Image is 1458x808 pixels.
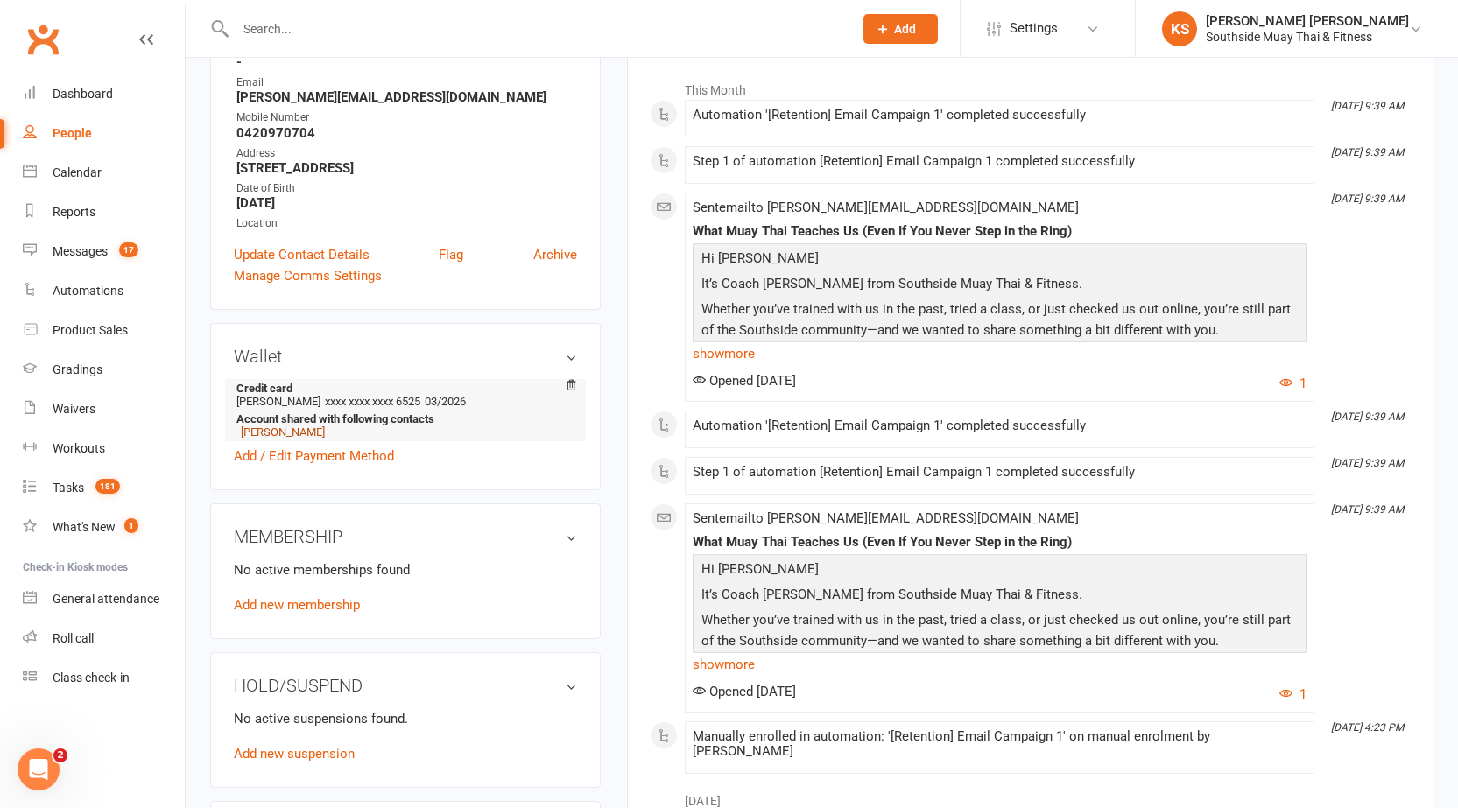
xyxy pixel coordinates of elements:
[53,284,123,298] div: Automations
[425,395,466,408] span: 03/2026
[23,508,185,547] a: What's New1
[236,215,577,232] div: Location
[439,244,463,265] a: Flag
[53,671,130,685] div: Class check-in
[234,708,577,729] p: No active suspensions found.
[21,18,65,61] a: Clubworx
[234,347,577,366] h3: Wallet
[53,165,102,179] div: Calendar
[236,160,577,176] strong: [STREET_ADDRESS]
[236,180,577,197] div: Date of Birth
[23,580,185,619] a: General attendance kiosk mode
[236,74,577,91] div: Email
[1279,373,1307,394] button: 1
[863,14,938,44] button: Add
[236,382,568,395] strong: Credit card
[234,746,355,762] a: Add new suspension
[236,195,577,211] strong: [DATE]
[1331,193,1404,205] i: [DATE] 9:39 AM
[23,114,185,153] a: People
[95,479,120,494] span: 181
[693,652,1307,677] a: show more
[1331,721,1404,734] i: [DATE] 4:23 PM
[23,658,185,698] a: Class kiosk mode
[693,684,796,699] span: Opened [DATE]
[1331,146,1404,158] i: [DATE] 9:39 AM
[23,468,185,508] a: Tasks 181
[697,248,1302,273] p: Hi [PERSON_NAME]
[53,244,108,258] div: Messages
[1010,9,1058,48] span: Settings
[693,465,1307,480] div: Step 1 of automation [Retention] Email Campaign 1 completed successfully
[697,609,1302,656] p: Whether you’ve trained with us in the past, tried a class, or just checked us out online, you’re ...
[693,224,1307,239] div: What Muay Thai Teaches Us (Even If You Never Step in the Ring)
[693,373,796,389] span: Opened [DATE]
[236,54,577,70] strong: -
[23,619,185,658] a: Roll call
[53,441,105,455] div: Workouts
[124,518,138,533] span: 1
[236,109,577,126] div: Mobile Number
[18,748,60,790] iframe: Intercom live chat
[234,265,382,286] a: Manage Comms Settings
[325,395,420,408] span: xxxx xxxx xxxx 6525
[693,154,1307,169] div: Step 1 of automation [Retention] Email Campaign 1 completed successfully
[23,74,185,114] a: Dashboard
[234,379,577,441] li: [PERSON_NAME]
[1162,11,1197,46] div: KS
[650,72,1411,100] li: This Month
[23,153,185,193] a: Calendar
[234,597,360,613] a: Add new membership
[23,232,185,271] a: Messages 17
[697,584,1302,609] p: It’s Coach [PERSON_NAME] from Southside Muay Thai & Fitness.
[693,535,1307,550] div: What Muay Thai Teaches Us (Even If You Never Step in the Ring)
[53,126,92,140] div: People
[236,145,577,162] div: Address
[1206,29,1409,45] div: Southside Muay Thai & Fitness
[23,390,185,429] a: Waivers
[23,350,185,390] a: Gradings
[234,676,577,695] h3: HOLD/SUSPEND
[234,244,370,265] a: Update Contact Details
[1331,411,1404,423] i: [DATE] 9:39 AM
[697,299,1302,345] p: Whether you’ve trained with us in the past, tried a class, or just checked us out online, you’re ...
[53,402,95,416] div: Waivers
[241,425,325,439] a: [PERSON_NAME]
[693,108,1307,123] div: Automation '[Retention] Email Campaign 1' completed successfully
[693,341,1307,366] a: show more
[234,446,394,467] a: Add / Edit Payment Method
[53,592,159,606] div: General attendance
[23,429,185,468] a: Workouts
[23,193,185,232] a: Reports
[697,559,1302,584] p: Hi [PERSON_NAME]
[53,748,67,762] span: 2
[23,271,185,311] a: Automations
[894,22,916,36] span: Add
[693,200,1079,215] span: Sent email to [PERSON_NAME][EMAIL_ADDRESS][DOMAIN_NAME]
[533,244,577,265] a: Archive
[1279,684,1307,705] button: 1
[1331,503,1404,516] i: [DATE] 9:39 AM
[234,527,577,546] h3: MEMBERSHIP
[53,481,84,495] div: Tasks
[53,520,116,534] div: What's New
[697,273,1302,299] p: It’s Coach [PERSON_NAME] from Southside Muay Thai & Fitness.
[234,559,577,580] p: No active memberships found
[693,510,1079,526] span: Sent email to [PERSON_NAME][EMAIL_ADDRESS][DOMAIN_NAME]
[53,362,102,376] div: Gradings
[236,412,568,425] strong: Account shared with following contacts
[236,89,577,105] strong: [PERSON_NAME][EMAIL_ADDRESS][DOMAIN_NAME]
[230,17,841,41] input: Search...
[693,729,1307,759] div: Manually enrolled in automation: '[Retention] Email Campaign 1' on manual enrolment by [PERSON_NAME]
[1331,100,1404,112] i: [DATE] 9:39 AM
[1206,13,1409,29] div: [PERSON_NAME] [PERSON_NAME]
[119,242,138,257] span: 17
[23,311,185,350] a: Product Sales
[53,323,128,337] div: Product Sales
[53,205,95,219] div: Reports
[693,418,1307,433] div: Automation '[Retention] Email Campaign 1' completed successfully
[53,87,113,101] div: Dashboard
[236,125,577,141] strong: 0420970704
[53,631,94,645] div: Roll call
[1331,457,1404,469] i: [DATE] 9:39 AM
